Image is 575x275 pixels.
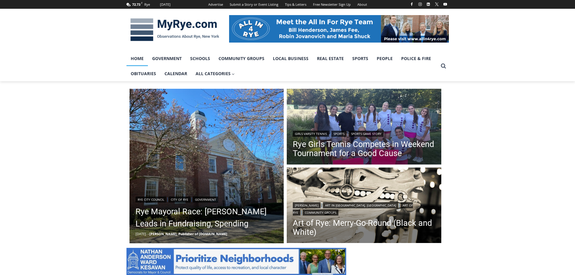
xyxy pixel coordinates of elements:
[196,70,235,77] span: All Categories
[186,51,214,66] a: Schools
[148,232,149,236] span: –
[144,2,150,7] div: Rye
[126,14,223,46] img: MyRye.com
[287,168,441,245] img: [PHOTO: Merry-Go-Round (Black and White). Lights blur in the background as the horses spin. By Jo...
[129,89,284,243] img: Rye City Hall Rye, NY
[313,51,348,66] a: Real Estate
[141,1,142,5] span: F
[126,66,160,81] a: Obituaries
[191,66,239,81] a: All Categories
[293,219,435,237] a: Art of Rye: Merry-Go-Round (Black and White)
[126,51,148,66] a: Home
[287,89,441,166] img: (PHOTO: The top Rye Girls Varsity Tennis team poses after the Georgia Williams Memorial Scholarsh...
[287,89,441,166] a: Read More Rye Girls Tennis Competes in Weekend Tournament for a Good Cause
[293,201,435,216] div: | | |
[169,197,190,203] a: City of Rye
[229,15,449,42] img: All in for Rye
[214,51,269,66] a: Community Groups
[348,51,372,66] a: Sports
[408,1,415,8] a: Facebook
[372,51,397,66] a: People
[149,232,227,236] a: [PERSON_NAME], Publisher of [DOMAIN_NAME]
[438,61,449,72] button: View Search Form
[126,51,438,82] nav: Primary Navigation
[160,66,191,81] a: Calendar
[129,89,284,243] a: Read More Rye Mayoral Race: Henderson Leads in Fundraising, Spending
[287,168,441,245] a: Read More Art of Rye: Merry-Go-Round (Black and White)
[193,197,218,203] a: Government
[160,2,171,7] div: [DATE]
[136,206,278,230] a: Rye Mayoral Race: [PERSON_NAME] Leads in Fundraising, Spending
[349,131,384,137] a: Sports Game Story
[136,195,278,203] div: | |
[303,209,338,216] a: Community Groups
[136,197,166,203] a: Rye City Council
[323,202,398,208] a: Art in [GEOGRAPHIC_DATA], [GEOGRAPHIC_DATA]
[417,1,424,8] a: Instagram
[397,51,435,66] a: Police & Fire
[425,1,432,8] a: Linkedin
[293,130,435,137] div: | |
[269,51,313,66] a: Local Business
[293,131,329,137] a: Girls Varsity Tennis
[442,1,449,8] a: YouTube
[132,2,140,7] span: 72.73
[293,202,321,208] a: [PERSON_NAME]
[293,140,435,158] a: Rye Girls Tennis Competes in Weekend Tournament for a Good Cause
[331,131,347,137] a: Sports
[433,1,440,8] a: X
[136,232,146,236] time: [DATE]
[148,51,186,66] a: Government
